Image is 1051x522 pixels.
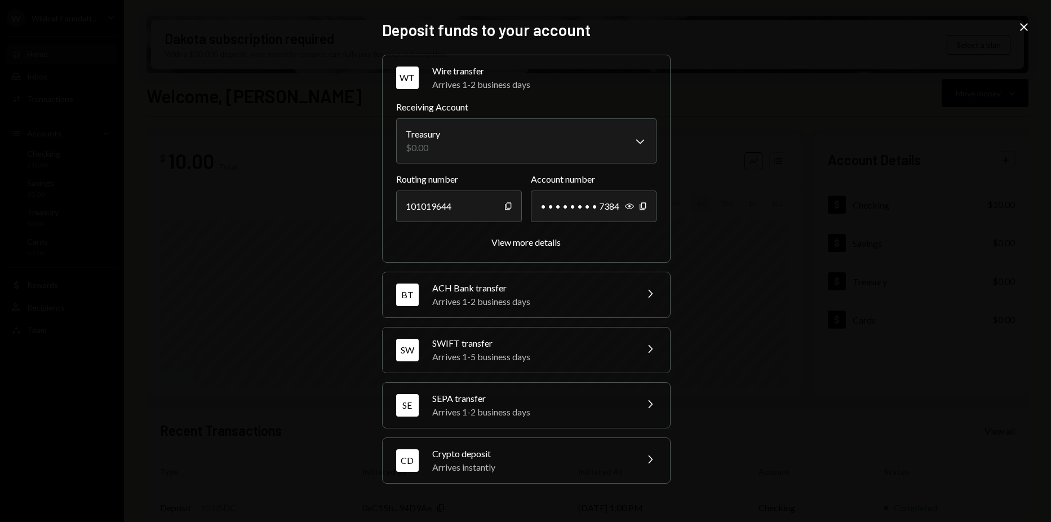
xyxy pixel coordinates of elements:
div: 101019644 [396,191,522,222]
h2: Deposit funds to your account [382,19,669,41]
div: WTWire transferArrives 1-2 business days [396,100,657,249]
div: CD [396,449,419,472]
button: BTACH Bank transferArrives 1-2 business days [383,272,670,317]
button: SESEPA transferArrives 1-2 business days [383,383,670,428]
div: Crypto deposit [432,447,629,461]
div: Arrives 1-2 business days [432,78,657,91]
div: ACH Bank transfer [432,281,629,295]
button: Receiving Account [396,118,657,163]
div: Wire transfer [432,64,657,78]
button: View more details [491,237,561,249]
div: View more details [491,237,561,247]
button: WTWire transferArrives 1-2 business days [383,55,670,100]
label: Routing number [396,172,522,186]
div: SEPA transfer [432,392,629,405]
div: SW [396,339,419,361]
div: BT [396,284,419,306]
div: Arrives 1-2 business days [432,405,629,419]
button: SWSWIFT transferArrives 1-5 business days [383,328,670,373]
button: CDCrypto depositArrives instantly [383,438,670,483]
div: SE [396,394,419,417]
div: Arrives instantly [432,461,629,474]
div: • • • • • • • • 7384 [531,191,657,222]
div: Arrives 1-2 business days [432,295,629,308]
div: WT [396,67,419,89]
label: Receiving Account [396,100,657,114]
div: Arrives 1-5 business days [432,350,629,364]
label: Account number [531,172,657,186]
div: SWIFT transfer [432,337,629,350]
